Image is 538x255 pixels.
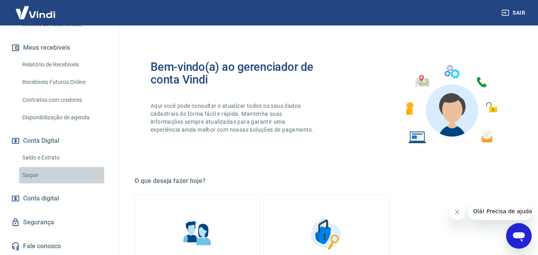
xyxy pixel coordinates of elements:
[19,92,110,108] a: Contratos com credores
[307,214,346,254] img: Segurança
[468,202,532,220] iframe: Mensagem da empresa
[19,109,110,126] a: Disponibilização de agenda
[449,204,465,220] iframe: Fechar mensagem
[506,223,532,249] iframe: Botão para abrir a janela de mensagens
[10,214,110,231] a: Segurança
[19,74,110,90] a: Recebíveis Futuros Online
[135,177,519,185] h5: O que deseja fazer hoje?
[10,39,110,56] button: Meus recebíveis
[5,6,67,12] span: Olá! Precisa de ajuda?
[151,60,327,86] h2: Bem-vindo(a) ao gerenciador de conta Vindi
[10,132,110,150] button: Conta Digital
[10,237,110,255] a: Fale conosco
[19,167,110,183] a: Saque
[10,0,61,25] img: Vindi
[399,60,503,148] img: Imagem de um avatar masculino com diversos icones exemplificando as funcionalidades do gerenciado...
[10,190,110,207] a: Conta digital
[19,56,110,73] a: Relatório de Recebíveis
[500,6,528,20] button: Sair
[151,102,315,134] p: Aqui você pode consultar e atualizar todos os seus dados cadastrais de forma fácil e rápida. Mant...
[178,214,217,254] img: Informações pessoais
[23,193,59,204] span: Conta digital
[19,150,110,166] a: Saldo e Extrato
